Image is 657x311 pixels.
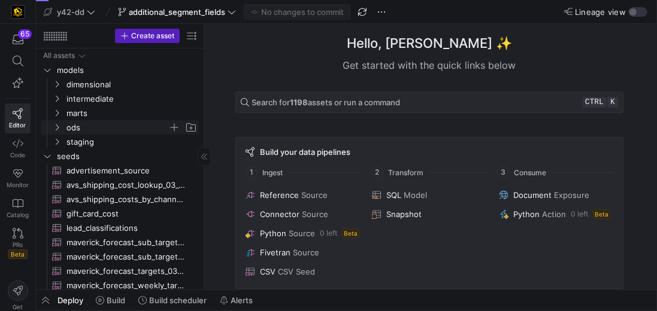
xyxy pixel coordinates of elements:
div: Press SPACE to select this row. [41,149,199,163]
span: Source [301,190,328,200]
span: gift_card_cost​​​​​​ [66,207,185,221]
span: maverick_forecast_targets_03_25_24​​​​​​ [66,264,185,278]
span: SQL [386,190,401,200]
button: DocumentExposure [496,188,616,202]
span: Connector [260,209,299,219]
span: avs_shipping_cost_lookup_03_15_24​​​​​​ [66,178,185,192]
div: All assets [43,51,75,60]
button: CSVCSV Seed [243,264,362,279]
span: Source [293,248,319,257]
div: Press SPACE to select this row. [41,221,199,235]
a: https://storage.googleapis.com/y42-prod-data-exchange/images/uAsz27BndGEK0hZWDFeOjoxA7jCwgK9jE472... [5,2,31,22]
span: marts [66,106,197,120]
div: Press SPACE to select this row. [41,206,199,221]
a: gift_card_cost​​​​​​ [41,206,199,221]
span: 0 left [320,229,337,237]
span: Catalog [7,211,29,218]
div: Press SPACE to select this row. [41,235,199,249]
div: Press SPACE to select this row. [41,63,199,77]
span: Editor [10,121,26,129]
div: Press SPACE to select this row. [41,163,199,178]
button: ConnectorSource [243,207,362,221]
button: SQLModel [370,188,489,202]
span: Monitor [7,181,29,188]
span: Deploy [57,295,83,305]
kbd: ctrl [583,97,606,108]
div: Press SPACE to select this row. [41,278,199,292]
span: Exposure [554,190,589,200]
span: lead_classifications​​​​​​ [66,221,185,235]
div: Press SPACE to select this row. [41,135,199,149]
button: PythonAction0 leftBeta [496,207,616,221]
a: Editor [5,103,31,133]
span: Beta [593,209,610,219]
a: Catalog [5,193,31,223]
span: 0 left [571,210,588,218]
span: Beta [342,228,359,238]
span: Build [107,295,125,305]
span: advertisement_source​​​​​​ [66,164,185,178]
span: intermediate [66,92,197,106]
span: Source [302,209,328,219]
span: CSV [260,267,275,276]
a: lead_classifications​​​​​​ [41,221,199,235]
a: maverick_forecast_sub_targets_03_25_24​​​​​​ [41,235,199,249]
span: Build your data pipelines [260,147,350,157]
button: Alerts [214,290,258,310]
span: Search for assets or run a command [252,97,400,107]
div: Press SPACE to select this row. [41,178,199,192]
strong: 1198 [290,97,308,107]
span: Code [10,151,25,158]
span: Reference [260,190,299,200]
span: Source [289,228,315,238]
button: ReferenceSource [243,188,362,202]
div: Press SPACE to select this row. [41,106,199,120]
kbd: k [607,97,618,108]
span: Build scheduler [149,295,207,305]
span: Python [513,209,540,219]
span: Document [513,190,552,200]
div: Press SPACE to select this row. [41,264,199,278]
div: Get started with the quick links below [235,58,623,72]
button: Search for1198assets or run a commandctrlk [235,92,623,113]
span: Create asset [131,32,174,40]
span: Python [260,228,286,238]
span: avs_shipping_costs_by_channel_04_11_24​​​​​​ [66,193,185,206]
a: maverick_forecast_weekly_targets_03_25_24​​​​​​ [41,278,199,292]
span: Alerts [231,295,253,305]
img: https://storage.googleapis.com/y42-prod-data-exchange/images/uAsz27BndGEK0hZWDFeOjoxA7jCwgK9jE472... [12,6,24,18]
h1: Hello, [PERSON_NAME] ✨ [347,33,512,53]
span: Lineage view [575,7,626,17]
span: ods [66,121,168,135]
button: y42-dd [41,4,98,20]
button: PythonSource0 leftBeta [243,226,362,240]
button: Create asset [115,29,180,43]
a: Monitor [5,163,31,193]
div: Press SPACE to select this row. [41,249,199,264]
span: y42-dd [57,7,84,17]
a: Code [5,133,31,163]
div: Press SPACE to select this row. [41,192,199,206]
a: PRsBeta [5,223,31,264]
span: Action [542,209,566,219]
div: 65 [18,29,32,39]
span: CSV Seed [278,267,315,276]
div: Press SPACE to select this row. [41,77,199,92]
button: FivetranSource [243,245,362,260]
span: staging [66,135,197,149]
a: maverick_forecast_targets_03_25_24​​​​​​ [41,264,199,278]
a: avs_shipping_cost_lookup_03_15_24​​​​​​ [41,178,199,192]
button: Build [90,290,131,310]
span: dimensional [66,78,197,92]
a: maverick_forecast_sub_targets_weekly_03_25_24​​​​​​ [41,249,199,264]
button: additional_segment_fields [115,4,239,20]
span: PRs [13,241,23,248]
button: Snapshot [370,207,489,221]
span: seeds [57,150,197,163]
span: maverick_forecast_weekly_targets_03_25_24​​​​​​ [66,279,185,292]
a: advertisement_source​​​​​​ [41,163,199,178]
span: Beta [8,249,28,259]
span: maverick_forecast_sub_targets_03_25_24​​​​​​ [66,236,185,249]
span: Fivetran [260,248,290,257]
a: avs_shipping_costs_by_channel_04_11_24​​​​​​ [41,192,199,206]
